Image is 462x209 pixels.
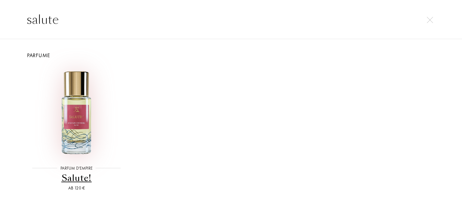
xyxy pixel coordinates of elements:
[14,11,448,29] input: Suche
[427,17,433,23] img: cross.svg
[25,59,128,199] a: Salute!Parfum d'EmpireSalute!Ab 120 €
[20,51,442,59] div: Parfume
[57,165,96,171] div: Parfum d'Empire
[27,172,126,184] div: Salute!
[30,66,123,158] img: Salute!
[27,185,126,191] div: Ab 120 €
